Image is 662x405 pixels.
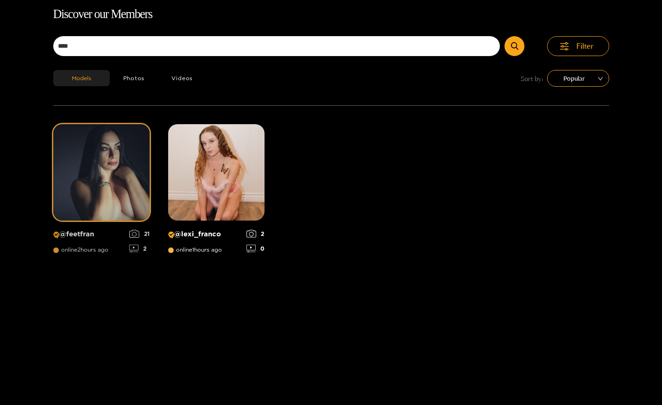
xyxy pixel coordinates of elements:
div: sort [547,70,609,87]
div: 0 [246,245,265,253]
p: @ feetfran [53,230,125,239]
img: Creator Profile Image: feetfran [53,124,150,221]
span: online 1 hours ago [168,247,222,253]
button: Videos [158,70,206,86]
span: Popular [554,71,602,85]
a: Creator Profile Image: lexi_franco@lexi_francoonline1hours ago20 [168,124,265,259]
div: 2 [246,230,265,238]
button: Photos [110,70,158,86]
button: Filter [547,36,609,56]
a: Creator Profile Image: feetfran@feetfranonline2hours ago212 [53,124,150,259]
div: 21 [129,230,150,238]
h1: Discover our Members [53,5,609,24]
img: Creator Profile Image: lexi_franco [168,124,265,221]
div: 2 [129,245,150,253]
p: @ lexi_franco [168,230,242,239]
span: online 2 hours ago [53,247,108,253]
span: Filter [576,41,594,51]
span: Sort by: [521,73,543,84]
button: Models [53,70,110,86]
button: Submit Search [504,36,524,56]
